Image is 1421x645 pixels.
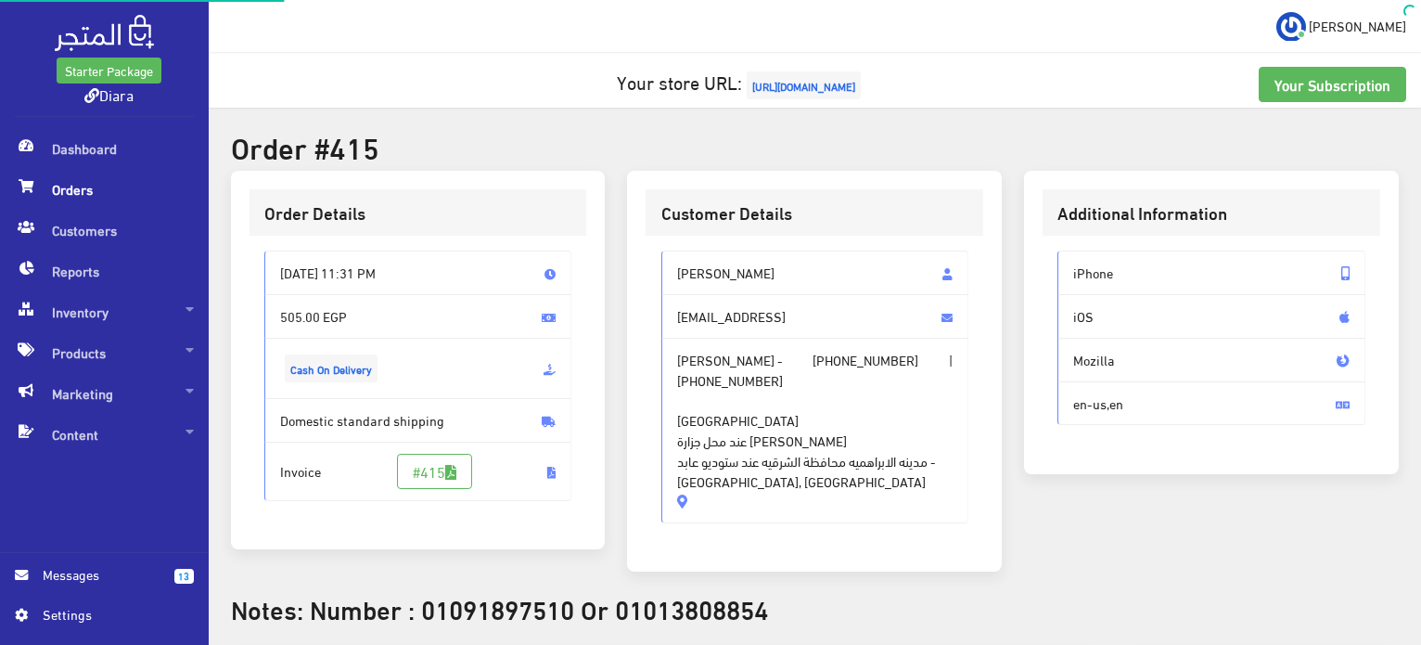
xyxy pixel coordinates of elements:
[264,204,572,222] h3: Order Details
[264,442,572,501] span: Invoice
[397,454,472,489] a: #415
[1057,381,1365,426] span: en-us,en
[1276,11,1406,41] a: ... [PERSON_NAME]
[43,604,178,625] span: Settings
[747,71,861,99] span: [URL][DOMAIN_NAME]
[231,130,1399,162] h2: Order #415
[617,64,865,98] a: Your store URL:[URL][DOMAIN_NAME]
[84,81,134,108] a: Diara
[15,251,194,291] span: Reports
[285,355,378,382] span: Cash On Delivery
[264,294,572,339] span: 505.00 EGP
[15,373,194,414] span: Marketing
[15,414,194,455] span: Content
[661,294,969,339] span: [EMAIL_ADDRESS]
[661,338,969,523] span: [PERSON_NAME] - |
[15,210,194,251] span: Customers
[15,332,194,373] span: Products
[15,291,194,332] span: Inventory
[174,569,194,584] span: 13
[15,604,194,634] a: Settings
[15,128,194,169] span: Dashboard
[231,594,1399,623] h3: Notes: Number : 01091897510 Or 01013808854
[661,204,969,222] h3: Customer Details
[813,350,918,370] span: [PHONE_NUMBER]
[1259,67,1406,102] a: Your Subscription
[1276,12,1306,42] img: ...
[15,169,194,210] span: Orders
[1057,338,1365,382] span: Mozilla
[677,370,783,391] span: [PHONE_NUMBER]
[1057,251,1365,295] span: iPhone
[57,58,161,84] a: Starter Package
[661,251,969,295] span: [PERSON_NAME]
[1057,294,1365,339] span: iOS
[55,15,154,51] img: .
[1057,204,1365,222] h3: Additional Information
[15,564,194,604] a: 13 Messages
[264,398,572,443] span: Domestic standard shipping
[43,564,160,585] span: Messages
[264,251,572,295] span: [DATE] 11:31 PM
[1309,14,1406,37] span: [PERSON_NAME]
[677,390,954,491] span: [GEOGRAPHIC_DATA] عند محل جزارة [PERSON_NAME] مدينه الابراهميه محافظة الشرقيه عند ستوديو عابد - [...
